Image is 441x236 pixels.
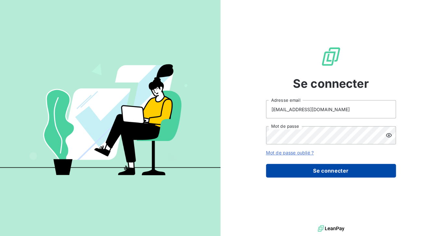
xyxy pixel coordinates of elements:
[266,100,396,118] input: placeholder
[293,75,369,92] span: Se connecter
[318,224,344,233] img: logo
[266,164,396,177] button: Se connecter
[266,150,314,155] a: Mot de passe oublié ?
[321,46,341,67] img: Logo LeanPay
